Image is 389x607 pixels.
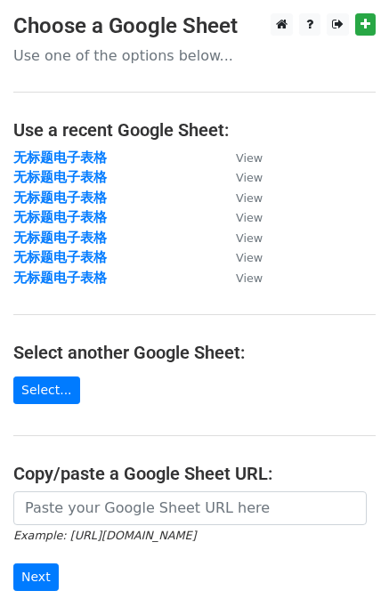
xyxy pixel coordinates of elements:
[13,342,376,363] h4: Select another Google Sheet:
[218,150,263,166] a: View
[13,270,107,286] a: 无标题电子表格
[13,249,107,265] a: 无标题电子表格
[218,169,263,185] a: View
[13,563,59,591] input: Next
[218,209,263,225] a: View
[236,231,263,245] small: View
[236,151,263,165] small: View
[218,270,263,286] a: View
[236,251,263,264] small: View
[236,271,263,285] small: View
[13,376,80,404] a: Select...
[13,46,376,65] p: Use one of the options below...
[13,230,107,246] a: 无标题电子表格
[13,169,107,185] a: 无标题电子表格
[13,491,367,525] input: Paste your Google Sheet URL here
[236,191,263,205] small: View
[218,249,263,265] a: View
[13,529,196,542] small: Example: [URL][DOMAIN_NAME]
[13,190,107,206] a: 无标题电子表格
[13,119,376,141] h4: Use a recent Google Sheet:
[218,230,263,246] a: View
[13,150,107,166] a: 无标题电子表格
[13,209,107,225] a: 无标题电子表格
[13,463,376,484] h4: Copy/paste a Google Sheet URL:
[218,190,263,206] a: View
[236,211,263,224] small: View
[236,171,263,184] small: View
[13,13,376,39] h3: Choose a Google Sheet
